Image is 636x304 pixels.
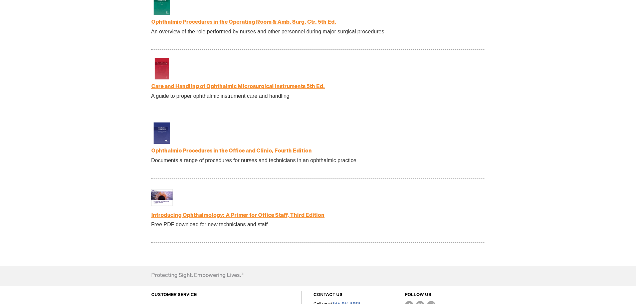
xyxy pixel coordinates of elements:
a: CUSTOMER SERVICE [151,292,197,297]
a: Ophthalmic Procedures in the Operating Room & Amb. Surg. Ctr. 5th Ed. [151,19,336,25]
a: Introducing Ophthalmology: A Primer for Office Staff, Third Edition [151,212,325,219]
a: CONTACT US [313,292,343,297]
span: Free PDF download for new technicians and staff [151,222,268,227]
img: Care and Handling of Ophthalmic Microsurgical Instruments 5th Ed. [151,58,173,79]
img: Ophthalmic Procedures in the Office and Clinic, Fourth Edition [151,122,173,144]
span: Documents a range of procedures for nurses and technicians in an ophthalmic practice [151,158,357,163]
img: Introducing Ophthalmology: A Primer for Office Staff, Third Edition (Free Download) [151,187,173,208]
span: A guide to proper ophthalmic instrument care and handling [151,93,289,99]
a: FOLLOW US [405,292,431,297]
a: Care and Handling of Ophthalmic Microsurgical Instruments 5th Ed. [151,83,325,90]
span: An overview of the role performed by nurses and other personnel during major surgical procedures [151,29,384,34]
h4: Protecting Sight. Empowering Lives.® [151,273,243,279]
a: Ophthalmic Procedures in the Office and Clinic, Fourth Edition [151,148,312,154]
